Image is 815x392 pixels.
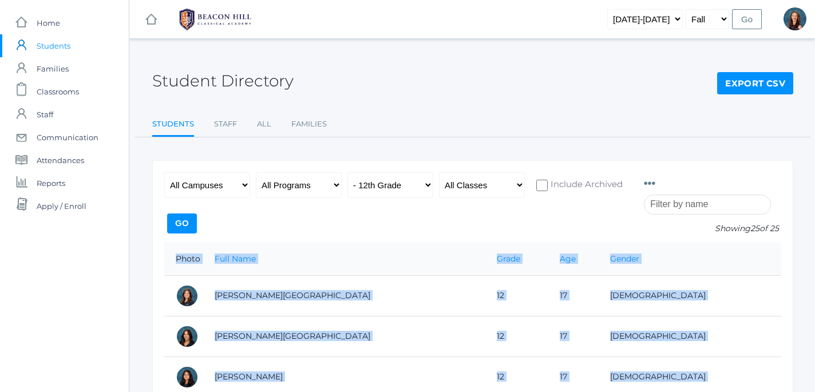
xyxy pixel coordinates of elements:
[203,316,485,357] td: [PERSON_NAME][GEOGRAPHIC_DATA]
[257,113,271,136] a: All
[485,275,548,316] td: 12
[497,254,520,264] a: Grade
[203,275,485,316] td: [PERSON_NAME][GEOGRAPHIC_DATA]
[717,72,793,95] a: Export CSV
[599,275,781,316] td: [DEMOGRAPHIC_DATA]
[548,178,623,192] span: Include Archived
[732,9,762,29] input: Go
[37,11,60,34] span: Home
[37,172,65,195] span: Reports
[485,316,548,357] td: 12
[37,34,70,57] span: Students
[176,284,199,307] div: Charlotte Abdulla
[172,5,258,34] img: BHCALogos-05-308ed15e86a5a0abce9b8dd61676a3503ac9727e845dece92d48e8588c001991.png
[37,126,98,149] span: Communication
[536,180,548,191] input: Include Archived
[214,113,237,136] a: Staff
[548,275,599,316] td: 17
[599,316,781,357] td: [DEMOGRAPHIC_DATA]
[215,254,256,264] a: Full Name
[784,7,806,30] div: Hilary Erickson
[176,325,199,348] div: Victoria Arellano
[644,195,771,215] input: Filter by name
[37,103,53,126] span: Staff
[37,57,69,80] span: Families
[610,254,639,264] a: Gender
[167,213,197,233] input: Go
[37,195,86,217] span: Apply / Enroll
[176,366,199,389] div: Isabella Arteaga
[644,223,781,235] p: Showing of 25
[548,316,599,357] td: 17
[750,223,759,233] span: 25
[37,149,84,172] span: Attendances
[560,254,576,264] a: Age
[152,72,294,90] h2: Student Directory
[291,113,327,136] a: Families
[37,80,79,103] span: Classrooms
[152,113,194,137] a: Students
[164,243,203,276] th: Photo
